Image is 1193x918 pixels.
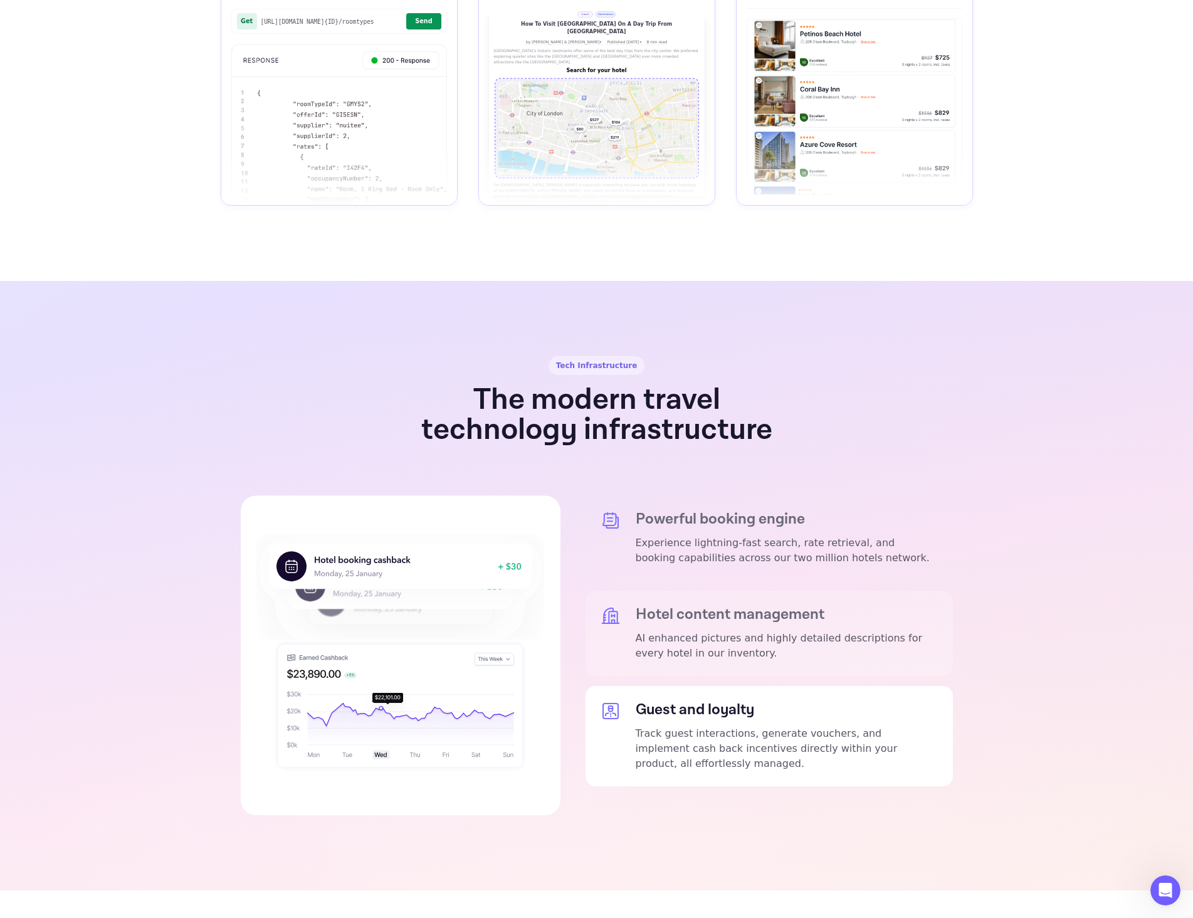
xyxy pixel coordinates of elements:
[607,39,639,45] li: Published [DATE]
[636,701,938,719] h5: Guest and loyalty
[1150,875,1180,905] iframe: Intercom live chat
[647,39,667,45] li: 8 min read
[237,13,257,29] span: Get
[636,535,938,566] p: Experience lightning-fast search, rate retrieval, and booking capabilities across our two million...
[494,21,700,36] h6: How To Visit [GEOGRAPHIC_DATA] On A Day Trip From [GEOGRAPHIC_DATA]
[596,11,616,18] span: Destinations
[494,182,700,204] p: For [DEMOGRAPHIC_DATA], [PERSON_NAME] is especially interesting because you can walk in the foots...
[405,385,788,445] h1: The modern travel technology infrastructure
[577,11,593,18] span: travel
[494,77,700,179] img: Map Placeholder
[494,48,700,65] p: [GEOGRAPHIC_DATA]'s historic landmarks offer some of the best day trips from the city center. We ...
[549,356,645,375] div: Tech Infrastructure
[636,510,938,528] h5: Powerful booking engine
[526,39,599,45] li: by [PERSON_NAME] & [PERSON_NAME]
[636,606,938,623] h5: Hotel content management
[747,19,962,194] img: Hotel Card
[636,726,938,771] p: Track guest interactions, generate vouchers, and implement cash back incentives directly within y...
[261,18,403,25] span: [URL][DOMAIN_NAME] {ID} /roomtypes
[241,495,560,816] img: Advantage
[636,631,938,661] p: AI enhanced pictures and highly detailed descriptions for every hotel in our inventory.
[406,13,441,29] button: Send
[231,44,447,252] img: API Integration
[494,67,700,75] h6: Search for your hotel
